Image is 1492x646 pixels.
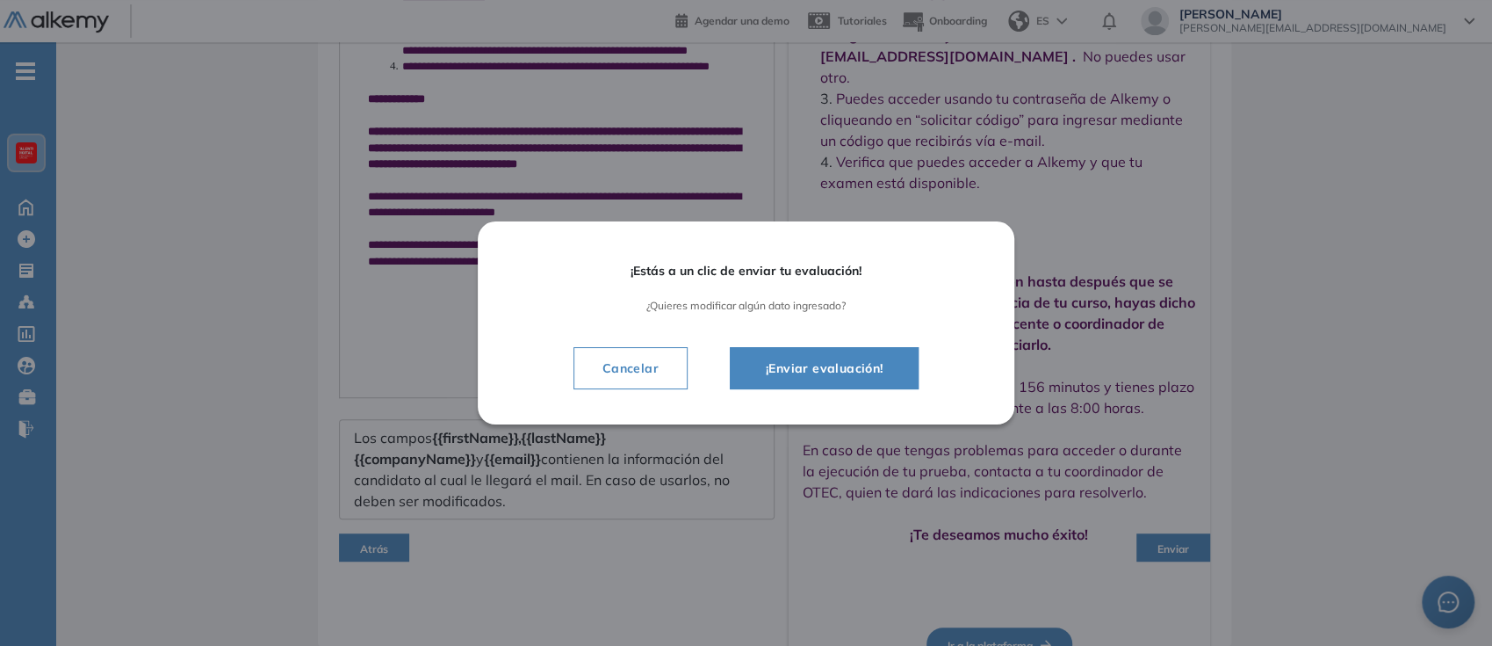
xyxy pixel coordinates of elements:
span: ¡Enviar evaluación! [752,358,897,379]
span: ¿Quieres modificar algún dato ingresado? [527,300,965,312]
span: Cancelar [588,358,673,379]
span: ¡Estás a un clic de enviar tu evaluación! [527,264,965,279]
button: Cancelar [573,347,688,389]
button: ¡Enviar evaluación! [730,347,919,389]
